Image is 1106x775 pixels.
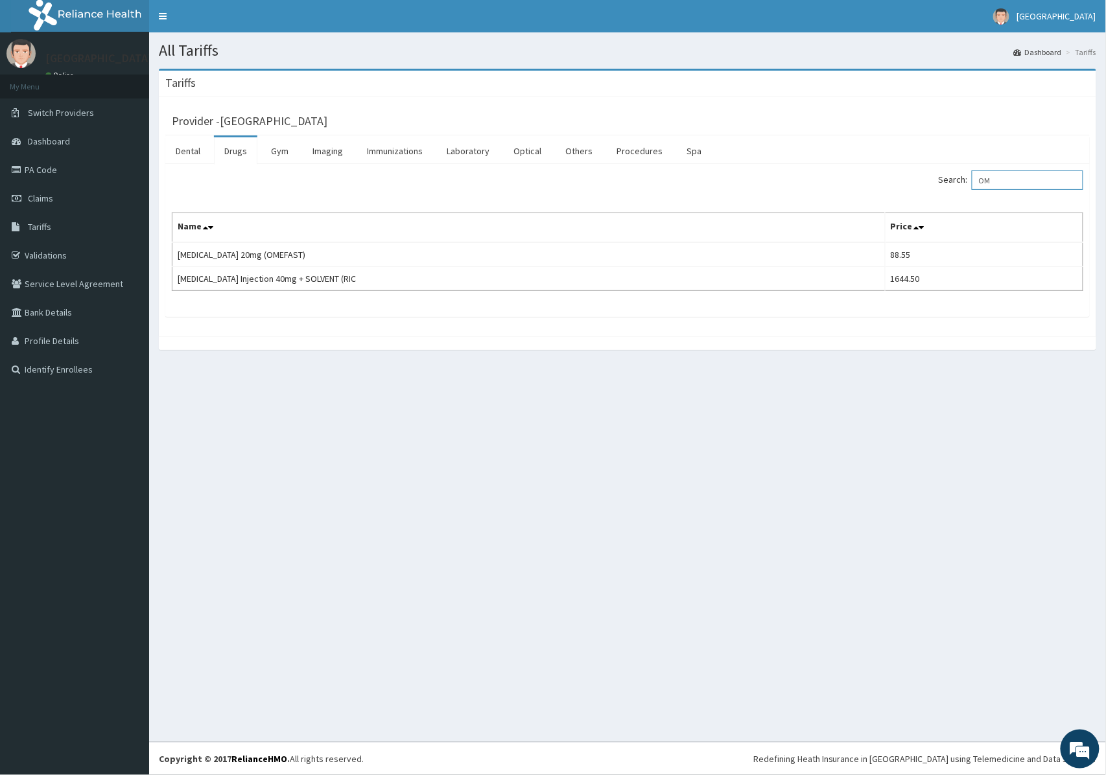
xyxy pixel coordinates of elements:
img: d_794563401_company_1708531726252_794563401 [24,65,53,97]
td: [MEDICAL_DATA] Injection 40mg + SOLVENT (RIC [172,267,886,291]
a: Procedures [606,137,673,165]
th: Price [885,213,1083,243]
a: Spa [676,137,712,165]
li: Tariffs [1063,47,1096,58]
a: Immunizations [357,137,433,165]
td: 88.55 [885,242,1083,267]
input: Search: [972,170,1083,190]
textarea: Type your message and hit 'Enter' [6,354,247,399]
a: Imaging [302,137,353,165]
a: Drugs [214,137,257,165]
a: Dental [165,137,211,165]
a: Gym [261,137,299,165]
h3: Provider - [GEOGRAPHIC_DATA] [172,115,327,127]
div: Minimize live chat window [213,6,244,38]
div: Chat with us now [67,73,218,89]
a: Others [555,137,603,165]
span: [GEOGRAPHIC_DATA] [1017,10,1096,22]
span: Dashboard [28,135,70,147]
td: [MEDICAL_DATA] 20mg (OMEFAST) [172,242,886,267]
h3: Tariffs [165,77,196,89]
a: Online [45,71,76,80]
a: Dashboard [1014,47,1062,58]
span: Switch Providers [28,107,94,119]
strong: Copyright © 2017 . [159,753,290,765]
span: Claims [28,192,53,204]
th: Name [172,213,886,243]
img: User Image [993,8,1009,25]
td: 1644.50 [885,267,1083,291]
h1: All Tariffs [159,42,1096,59]
span: We're online! [75,163,179,294]
p: [GEOGRAPHIC_DATA] [45,52,152,64]
footer: All rights reserved. [149,742,1106,775]
a: Optical [503,137,552,165]
a: Laboratory [436,137,500,165]
span: Tariffs [28,221,51,233]
a: RelianceHMO [231,753,287,765]
label: Search: [939,170,1083,190]
div: Redefining Heath Insurance in [GEOGRAPHIC_DATA] using Telemedicine and Data Science! [753,752,1096,765]
img: User Image [6,39,36,68]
